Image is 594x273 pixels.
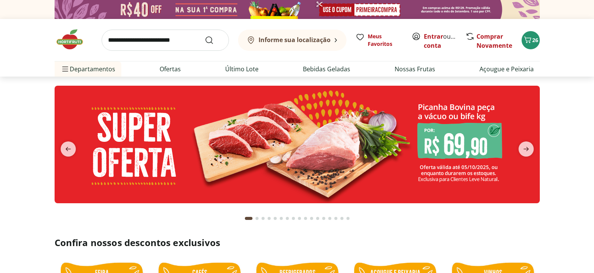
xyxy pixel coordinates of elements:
[284,209,290,227] button: Go to page 7 from fs-carousel
[243,209,254,227] button: Current page from fs-carousel
[205,36,223,45] button: Submit Search
[55,237,540,249] h2: Confira nossos descontos exclusivos
[513,141,540,157] button: next
[522,31,540,49] button: Carrinho
[55,28,92,51] img: Hortifruti
[278,209,284,227] button: Go to page 6 from fs-carousel
[266,209,272,227] button: Go to page 4 from fs-carousel
[395,64,435,74] a: Nossas Frutas
[339,209,345,227] button: Go to page 16 from fs-carousel
[272,209,278,227] button: Go to page 5 from fs-carousel
[55,86,540,203] img: super oferta
[356,33,403,48] a: Meus Favoritos
[321,209,327,227] button: Go to page 13 from fs-carousel
[160,64,181,74] a: Ofertas
[225,64,259,74] a: Último Lote
[259,36,331,44] b: Informe sua localização
[424,32,465,50] a: Criar conta
[61,60,70,78] button: Menu
[424,32,443,41] a: Entrar
[290,209,296,227] button: Go to page 8 from fs-carousel
[309,209,315,227] button: Go to page 11 from fs-carousel
[476,32,512,50] a: Comprar Novamente
[532,36,538,44] span: 26
[260,209,266,227] button: Go to page 3 from fs-carousel
[55,141,82,157] button: previous
[368,33,403,48] span: Meus Favoritos
[61,60,115,78] span: Departamentos
[302,209,309,227] button: Go to page 10 from fs-carousel
[424,32,458,50] span: ou
[102,30,229,51] input: search
[254,209,260,227] button: Go to page 2 from fs-carousel
[303,64,350,74] a: Bebidas Geladas
[315,209,321,227] button: Go to page 12 from fs-carousel
[327,209,333,227] button: Go to page 14 from fs-carousel
[345,209,351,227] button: Go to page 17 from fs-carousel
[333,209,339,227] button: Go to page 15 from fs-carousel
[238,30,346,51] button: Informe sua localização
[480,64,534,74] a: Açougue e Peixaria
[296,209,302,227] button: Go to page 9 from fs-carousel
